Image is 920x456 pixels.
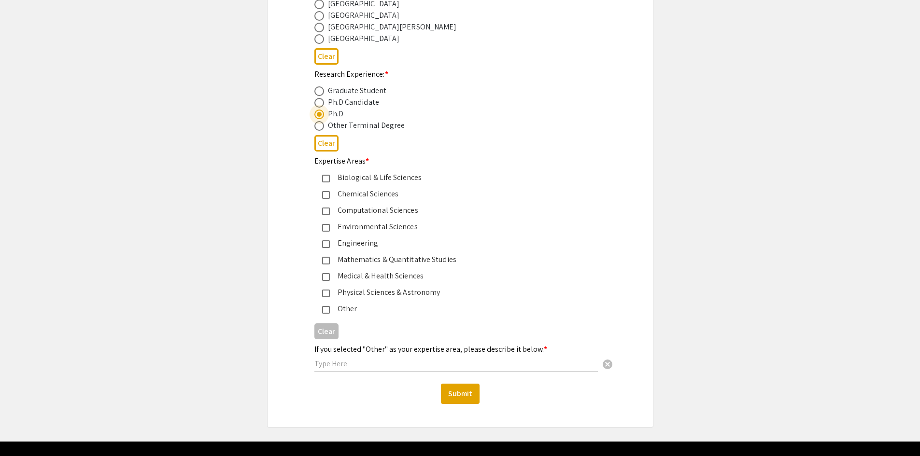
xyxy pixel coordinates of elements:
mat-label: If you selected "Other" as your expertise area, please describe it below. [314,344,547,354]
div: Graduate Student [328,85,387,97]
div: [GEOGRAPHIC_DATA] [328,10,400,21]
span: cancel [602,359,613,370]
mat-label: Expertise Areas [314,156,369,166]
div: [GEOGRAPHIC_DATA] [328,33,400,44]
button: Clear [314,323,339,339]
div: [GEOGRAPHIC_DATA][PERSON_NAME] [328,21,457,33]
div: Computational Sciences [330,205,583,216]
iframe: Chat [7,413,41,449]
div: Environmental Sciences [330,221,583,233]
button: Clear [598,354,617,373]
button: Clear [314,48,339,64]
div: Mathematics & Quantitative Studies [330,254,583,265]
div: Other Terminal Degree [328,120,405,131]
div: Engineering [330,237,583,249]
button: Submit [441,384,480,404]
div: Medical & Health Sciences [330,270,583,282]
div: Chemical Sciences [330,188,583,200]
div: Other [330,303,583,315]
div: Ph.D [328,108,343,120]
button: Clear [314,135,339,151]
div: Physical Sciences & Astronomy [330,287,583,298]
div: Ph.D Candidate [328,97,379,108]
mat-label: Research Experience: [314,69,388,79]
input: Type Here [314,359,598,369]
div: Biological & Life Sciences [330,172,583,183]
